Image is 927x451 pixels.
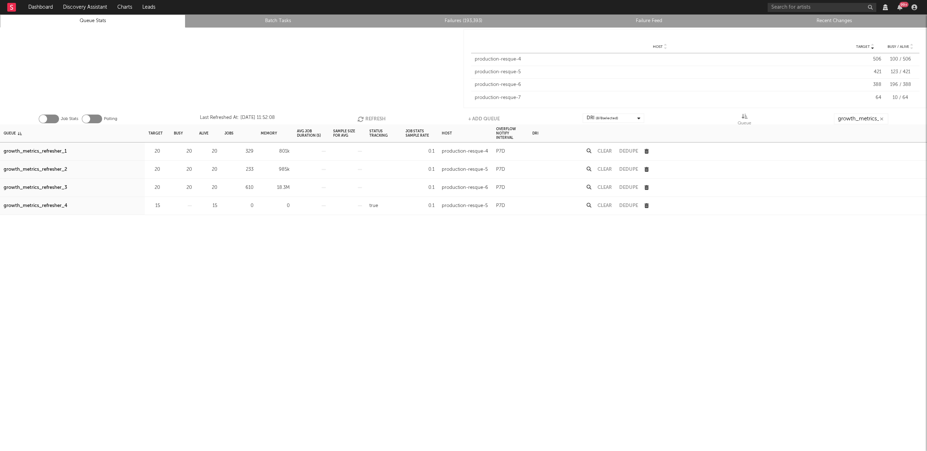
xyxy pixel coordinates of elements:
div: 0.1 [406,183,435,192]
label: Job Stats [61,115,78,123]
div: 20 [148,147,160,156]
div: Avg Job Duration (s) [297,125,326,141]
div: 233 [225,165,253,174]
div: 99 + [899,2,909,7]
div: 100 / 506 [885,56,916,63]
button: 99+ [897,4,902,10]
div: 20 [174,165,192,174]
label: Polling [104,115,117,123]
div: Queue [738,119,751,128]
button: Dedupe [619,203,638,208]
input: Search... [834,113,888,124]
div: Sample Size For Avg [333,125,362,141]
div: 0.1 [406,202,435,210]
div: 388 [849,81,881,88]
div: production-resque-7 [475,94,845,102]
div: 421 [849,69,881,76]
div: production-resque-5 [475,69,845,76]
div: production-resque-5 [442,165,488,174]
div: 329 [225,147,253,156]
div: Memory [261,125,277,141]
div: Job Stats Sample Rate [406,125,435,141]
a: growth_metrics_refresher_2 [4,165,67,174]
div: 985k [261,165,290,174]
div: DRI [587,114,618,123]
div: 801k [261,147,290,156]
div: production-resque-4 [442,147,488,156]
div: Host [442,125,452,141]
button: Dedupe [619,167,638,172]
span: Target [856,45,870,49]
div: true [369,202,378,210]
a: growth_metrics_refresher_1 [4,147,67,156]
span: Host [653,45,663,49]
div: 20 [199,165,217,174]
div: 15 [199,202,217,210]
div: 20 [148,183,160,192]
div: 123 / 421 [885,69,916,76]
div: 0.1 [406,165,435,174]
button: Refresh [357,113,386,124]
a: growth_metrics_refresher_3 [4,183,67,192]
div: 0 [261,202,290,210]
a: Queue Stats [4,17,181,25]
span: ( 8 / 8 selected) [596,114,618,123]
button: Dedupe [619,149,638,154]
div: production-resque-5 [442,202,488,210]
span: Busy / Alive [888,45,909,49]
div: Busy [174,125,183,141]
div: 10 / 64 [885,94,916,102]
div: 64 [849,94,881,102]
div: Last Refreshed At: [DATE] 11:52:08 [200,113,275,124]
div: DRI [532,125,538,141]
div: 20 [174,147,192,156]
div: 0.1 [406,147,435,156]
div: 20 [174,183,192,192]
div: Jobs [225,125,234,141]
div: P7D [496,165,505,174]
button: Clear [597,167,612,172]
div: 196 / 388 [885,81,916,88]
div: Alive [199,125,209,141]
div: 610 [225,183,253,192]
button: Clear [597,149,612,154]
div: 20 [148,165,160,174]
div: 20 [199,183,217,192]
input: Search for artists [768,3,876,12]
div: Target [148,125,163,141]
div: Queue [738,113,751,127]
div: Queue [4,125,22,141]
div: 506 [849,56,881,63]
div: 0 [225,202,253,210]
a: Failures (193,393) [375,17,552,25]
div: production-resque-6 [475,81,845,88]
a: Failure Feed [560,17,738,25]
div: production-resque-4 [475,56,845,63]
a: Batch Tasks [189,17,367,25]
div: P7D [496,147,505,156]
div: 15 [148,202,160,210]
div: 20 [199,147,217,156]
div: 18.3M [261,183,290,192]
button: Clear [597,203,612,208]
div: production-resque-6 [442,183,488,192]
button: Clear [597,185,612,190]
div: Status Tracking [369,125,398,141]
button: Dedupe [619,185,638,190]
button: + Add Queue [468,113,500,124]
div: P7D [496,183,505,192]
a: Recent Changes [746,17,923,25]
div: P7D [496,202,505,210]
a: growth_metrics_refresher_4 [4,202,67,210]
div: Overflow Notify Interval [496,125,525,141]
